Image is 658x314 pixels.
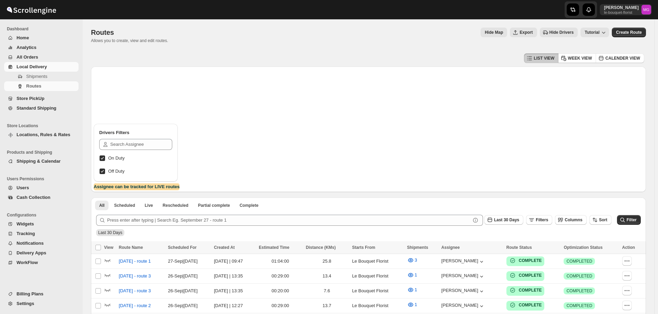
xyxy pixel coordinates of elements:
span: COMPLETED [566,273,592,279]
button: Filters [526,215,552,225]
p: [PERSON_NAME] [604,5,639,10]
span: Home [17,35,29,40]
span: All [99,203,104,208]
p: Allows you to create, view and edit routes. [91,38,168,43]
span: Hide Drivers [549,30,574,35]
span: Rescheduled [163,203,188,208]
span: Off Duty [108,169,124,174]
span: Configurations [7,212,79,218]
span: Last 30 Days [494,217,519,222]
div: Le Bouquet Florist [352,302,403,309]
button: WEEK VIEW [558,53,596,63]
button: Columns [555,215,586,225]
button: COMPLETE [509,302,542,308]
span: Action [622,245,635,250]
div: Le Bouquet Florist [352,258,403,265]
button: Analytics [4,43,79,52]
span: Analytics [17,45,37,50]
span: WEEK VIEW [568,55,592,61]
span: Complete [239,203,258,208]
span: [DATE] - route 3 [119,287,151,294]
span: Sort [599,217,607,222]
button: Tutorial [580,28,609,37]
div: [DATE] | 13:35 [214,287,255,294]
button: All routes [95,201,109,210]
span: 3 [415,257,417,263]
span: Store PickUp [17,96,44,101]
span: Delivery Apps [17,250,46,255]
button: 3 [403,255,421,266]
div: [DATE] | 09:47 [214,258,255,265]
button: [PERSON_NAME] [441,288,485,295]
button: 1 [403,270,421,281]
button: Map action label [481,28,507,37]
span: Scheduled [114,203,135,208]
button: All Orders [4,52,79,62]
span: Distance (KMs) [306,245,336,250]
span: [DATE] - route 3 [119,273,151,280]
span: Scheduled For [168,245,196,250]
div: 01:04:00 [259,258,301,265]
button: Locations, Rules & Rates [4,130,79,140]
div: 7.6 [306,287,348,294]
button: COMPLETE [509,287,542,294]
span: Shipments [26,74,47,79]
span: Hide Map [485,30,503,35]
span: COMPLETED [566,288,592,294]
span: Notifications [17,241,44,246]
button: Users [4,183,79,193]
button: [DATE] - route 2 [115,300,155,311]
span: 1 [415,272,417,277]
span: Partial complete [198,203,230,208]
span: Settings [17,301,34,306]
span: [DATE] - route 2 [119,302,151,309]
span: Live [145,203,153,208]
span: Last 30 Days [98,230,122,235]
p: le-bouquet-florist [604,10,639,14]
button: COMPLETE [509,272,542,279]
div: [DATE] | 13:35 [214,273,255,280]
div: 00:20:00 [259,287,301,294]
button: Delivery Apps [4,248,79,258]
span: 1 [415,287,417,292]
span: Products and Shipping [7,150,79,155]
span: Starts From [352,245,375,250]
button: Filter [617,215,641,225]
span: Filter [627,217,637,222]
button: Hide Drivers [540,28,578,37]
span: Route Name [119,245,143,250]
button: User menu [600,4,652,15]
span: Created At [214,245,235,250]
span: 26-Sep | [DATE] [168,273,197,278]
label: Assignee can be tracked for LIVE routes [94,183,179,190]
span: Dashboard [7,26,79,32]
button: [PERSON_NAME] [441,258,485,265]
span: WorkFlow [17,260,38,265]
span: Users Permissions [7,176,79,182]
span: Widgets [17,221,34,226]
span: COMPLETED [566,303,592,308]
button: Cash Collection [4,193,79,202]
button: Home [4,33,79,43]
button: Tracking [4,229,79,239]
span: Users [17,185,29,190]
span: Locations, Rules & Rates [17,132,70,137]
b: COMPLETE [519,303,542,307]
span: Assignee [441,245,460,250]
div: [PERSON_NAME] [441,303,485,310]
span: 1 [415,302,417,307]
span: Routes [91,29,114,36]
b: COMPLETE [519,258,542,263]
button: Settings [4,299,79,308]
span: Local Delivery [17,64,47,69]
input: Search Assignee [110,139,172,150]
span: View [104,245,113,250]
button: WorkFlow [4,258,79,267]
span: Shipping & Calendar [17,159,61,164]
span: Routes [26,83,41,89]
span: Tracking [17,231,35,236]
span: 26-Sep | [DATE] [168,303,197,308]
button: Routes [4,81,79,91]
